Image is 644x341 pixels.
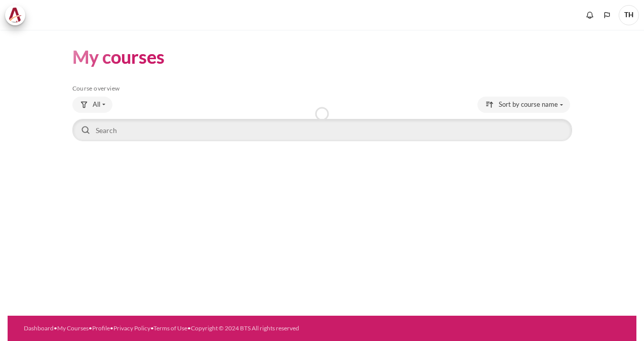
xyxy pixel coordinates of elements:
[582,8,597,23] div: Show notification window with no new notifications
[153,324,187,332] a: Terms of Use
[619,5,639,25] a: User menu
[113,324,150,332] a: Privacy Policy
[24,324,54,332] a: Dashboard
[599,8,615,23] button: Languages
[92,324,110,332] a: Profile
[8,8,22,23] img: Architeck
[93,100,100,110] span: All
[72,97,572,143] div: Course overview controls
[191,324,299,332] a: Copyright © 2024 BTS All rights reserved
[24,324,351,333] div: • • • • •
[72,45,165,69] h1: My courses
[5,5,30,25] a: Architeck Architeck
[477,97,570,113] button: Sorting drop-down menu
[72,84,572,93] h5: Course overview
[72,97,112,113] button: Grouping drop-down menu
[499,100,558,110] span: Sort by course name
[57,324,89,332] a: My Courses
[72,119,572,141] input: Search
[619,5,639,25] span: TH
[8,30,636,158] section: Content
